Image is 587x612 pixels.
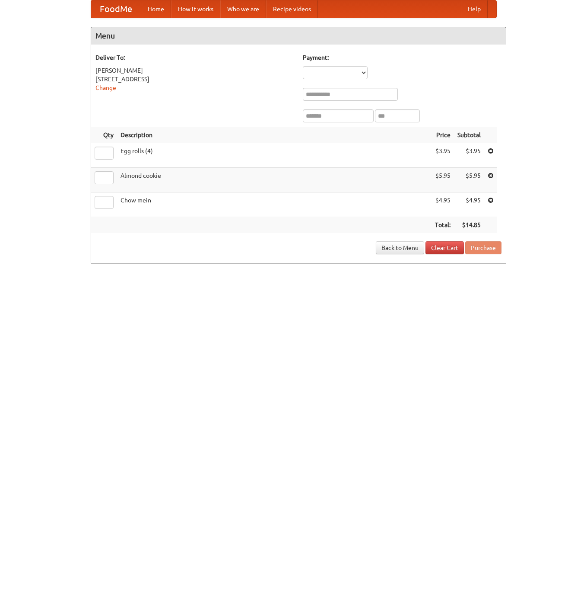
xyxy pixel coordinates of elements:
[95,66,294,75] div: [PERSON_NAME]
[425,241,464,254] a: Clear Cart
[432,217,454,233] th: Total:
[454,217,484,233] th: $14.85
[171,0,220,18] a: How it works
[432,192,454,217] td: $4.95
[454,168,484,192] td: $5.95
[432,143,454,168] td: $3.95
[117,192,432,217] td: Chow mein
[91,0,141,18] a: FoodMe
[91,27,506,45] h4: Menu
[117,127,432,143] th: Description
[220,0,266,18] a: Who we are
[465,241,501,254] button: Purchase
[95,75,294,83] div: [STREET_ADDRESS]
[266,0,318,18] a: Recipe videos
[454,192,484,217] td: $4.95
[376,241,424,254] a: Back to Menu
[95,84,116,91] a: Change
[141,0,171,18] a: Home
[432,168,454,192] td: $5.95
[454,127,484,143] th: Subtotal
[303,53,501,62] h5: Payment:
[432,127,454,143] th: Price
[117,168,432,192] td: Almond cookie
[91,127,117,143] th: Qty
[95,53,294,62] h5: Deliver To:
[454,143,484,168] td: $3.95
[117,143,432,168] td: Egg rolls (4)
[461,0,488,18] a: Help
